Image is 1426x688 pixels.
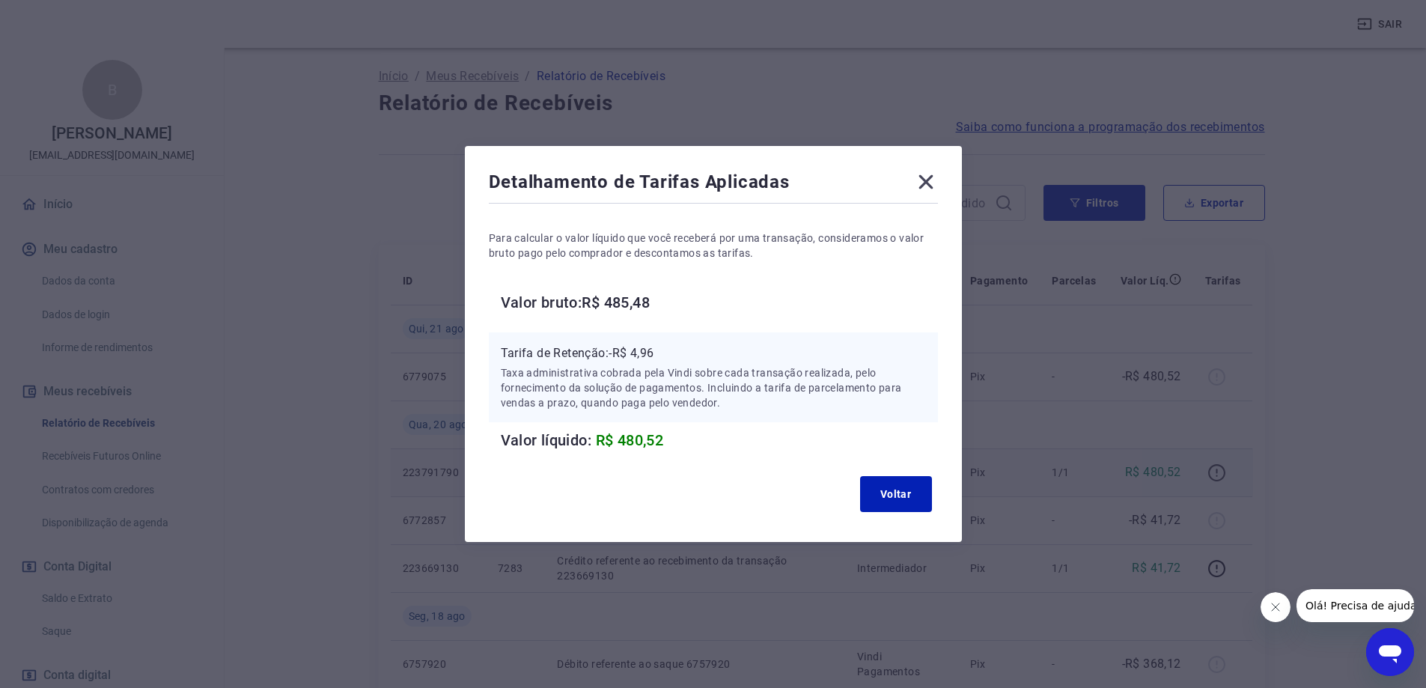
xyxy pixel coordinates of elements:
[860,476,932,512] button: Voltar
[501,428,938,452] h6: Valor líquido:
[489,170,938,200] div: Detalhamento de Tarifas Aplicadas
[501,290,938,314] h6: Valor bruto: R$ 485,48
[489,231,938,261] p: Para calcular o valor líquido que você receberá por uma transação, consideramos o valor bruto pag...
[501,344,926,362] p: Tarifa de Retenção: -R$ 4,96
[1296,589,1414,622] iframe: Mensagem da empresa
[1366,628,1414,676] iframe: Botão para abrir a janela de mensagens
[1261,592,1291,622] iframe: Fechar mensagem
[501,365,926,410] p: Taxa administrativa cobrada pela Vindi sobre cada transação realizada, pelo fornecimento da soluç...
[596,431,664,449] span: R$ 480,52
[9,10,126,22] span: Olá! Precisa de ajuda?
